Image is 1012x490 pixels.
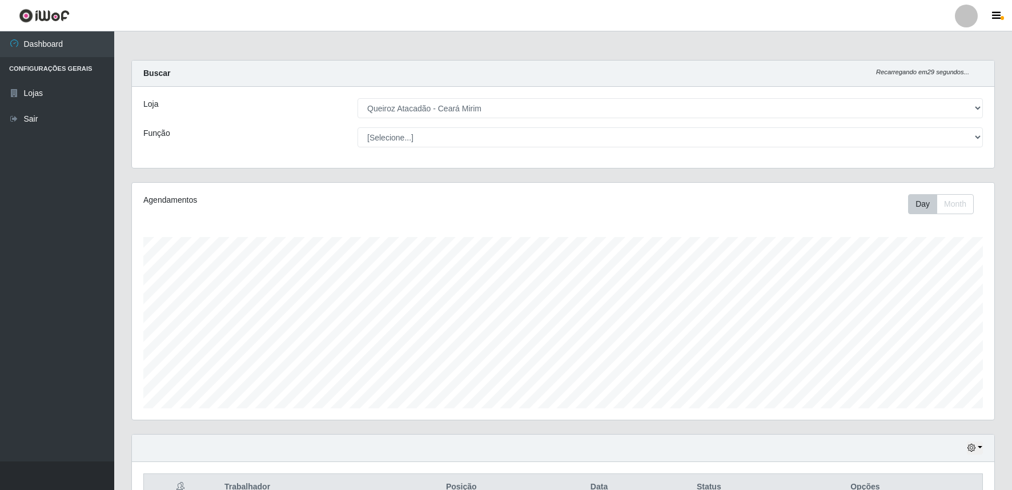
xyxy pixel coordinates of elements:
[937,194,974,214] button: Month
[908,194,937,214] button: Day
[876,69,969,75] i: Recarregando em 29 segundos...
[143,194,483,206] div: Agendamentos
[143,98,158,110] label: Loja
[19,9,70,23] img: CoreUI Logo
[143,69,170,78] strong: Buscar
[143,127,170,139] label: Função
[908,194,983,214] div: Toolbar with button groups
[908,194,974,214] div: First group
